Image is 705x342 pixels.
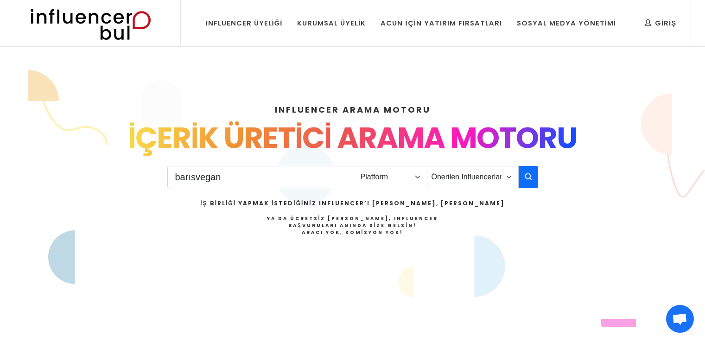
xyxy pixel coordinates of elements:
div: Influencer Üyeliği [206,18,283,28]
strong: Aracı Yok, Komisyon Yok! [302,229,404,236]
a: Açık sohbet [666,305,694,333]
h2: İş Birliği Yapmak İstediğiniz Influencer’ı [PERSON_NAME], [PERSON_NAME] [200,199,504,208]
div: İÇERİK ÜRETİCİ ARAMA MOTORU [52,116,653,160]
div: Sosyal Medya Yönetimi [517,18,616,28]
h4: INFLUENCER ARAMA MOTORU [52,103,653,116]
div: Giriş [645,18,676,28]
input: Search [167,166,353,188]
div: Kurumsal Üyelik [297,18,366,28]
h4: Ya da Ücretsiz [PERSON_NAME], Influencer Başvuruları Anında Size Gelsin! [200,215,504,236]
div: Acun İçin Yatırım Fırsatları [381,18,502,28]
